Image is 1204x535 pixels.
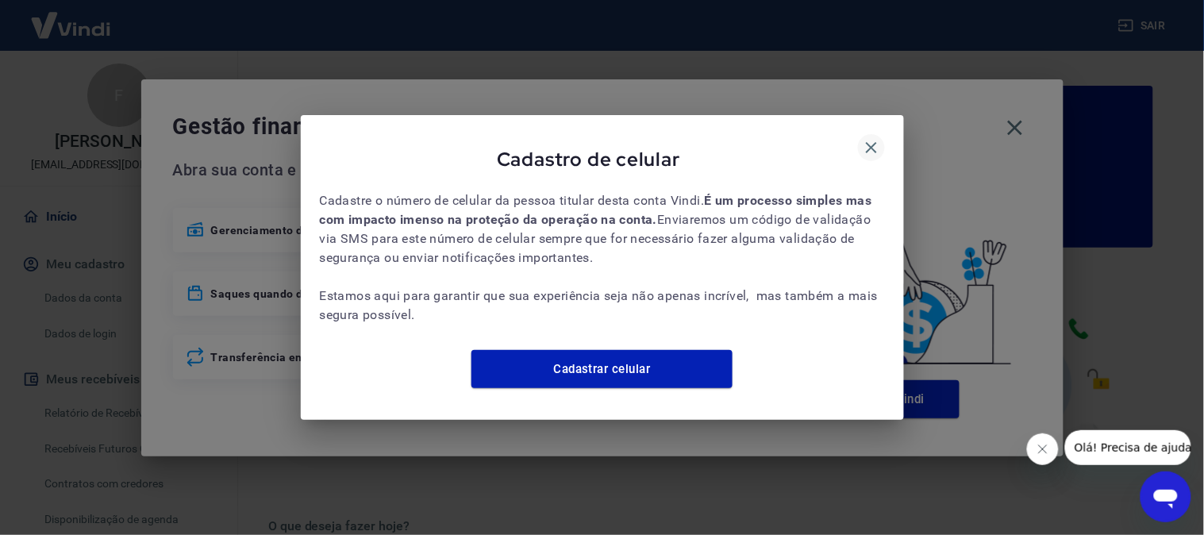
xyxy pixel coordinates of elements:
span: Cadastro de celular [320,147,858,171]
iframe: Mensagem da empresa [1065,430,1191,465]
span: Olá! Precisa de ajuda? [10,11,133,24]
iframe: Fechar mensagem [1027,433,1059,465]
a: Cadastrar celular [471,350,733,388]
b: É um processo simples mas com impacto imenso na proteção da operação na conta. [320,193,875,227]
iframe: Botão para abrir a janela de mensagens [1141,471,1191,522]
span: Cadastre o número de celular da pessoa titular desta conta Vindi. Enviaremos um código de validaç... [320,191,885,325]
